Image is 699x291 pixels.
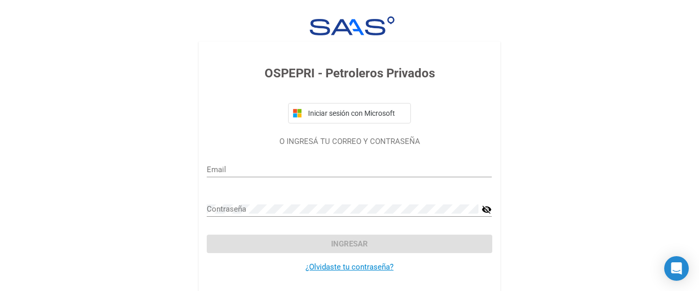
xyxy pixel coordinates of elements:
button: Ingresar [207,235,492,253]
span: Iniciar sesión con Microsoft [306,109,406,117]
a: ¿Olvidaste tu contraseña? [305,262,394,272]
p: O INGRESÁ TU CORREO Y CONTRASEÑA [207,136,492,148]
h3: OSPEPRI - Petroleros Privados [207,64,492,82]
mat-icon: visibility_off [482,203,492,216]
span: Ingresar [331,239,368,248]
div: Open Intercom Messenger [664,256,689,281]
button: Iniciar sesión con Microsoft [288,103,411,123]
